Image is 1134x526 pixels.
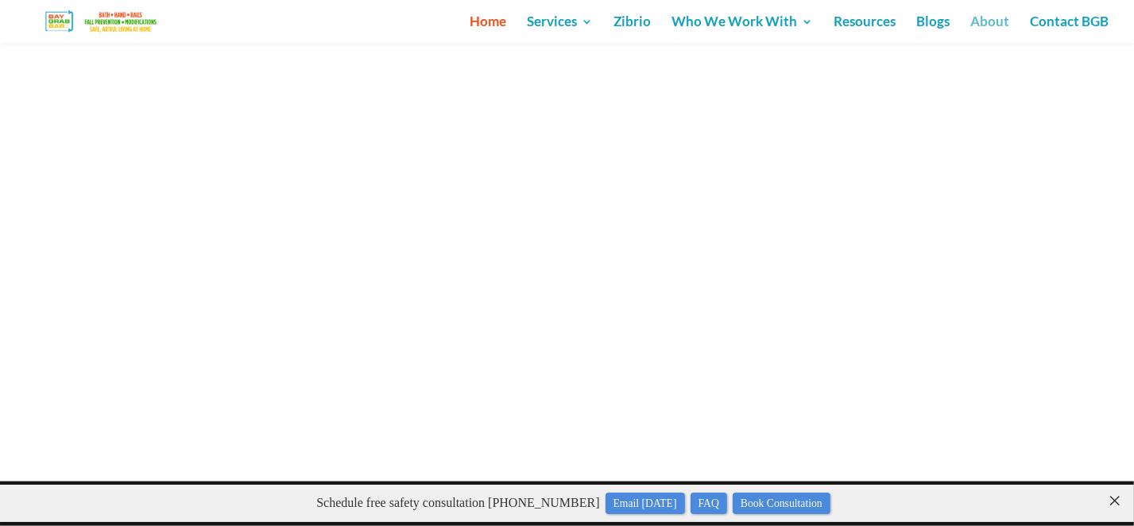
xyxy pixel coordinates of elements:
[1030,16,1109,43] a: Contact BGB
[470,16,506,43] a: Home
[970,16,1009,43] a: About
[1107,4,1123,19] close: ×
[606,8,685,29] a: Email [DATE]
[691,8,727,29] a: FAQ
[527,16,593,43] a: Services
[834,16,896,43] a: Resources
[671,16,813,43] a: Who We Work With
[613,16,651,43] a: Zibrio
[733,8,830,29] a: Book Consultation
[916,16,950,43] a: Blogs
[38,6,1109,31] p: Schedule free safety consultation [PHONE_NUMBER]
[27,7,178,35] img: Bay Grab Bar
